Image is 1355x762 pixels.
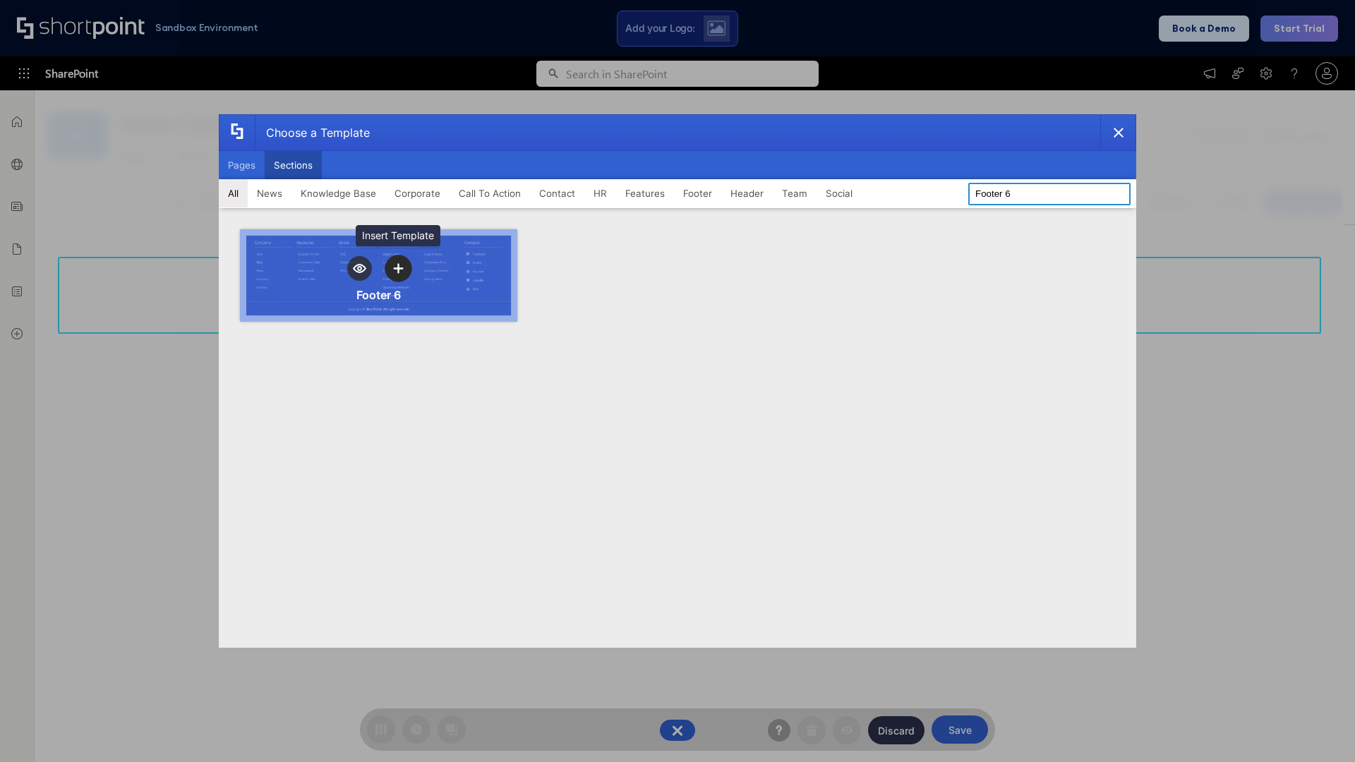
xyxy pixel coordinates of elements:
button: Team [773,179,817,207]
div: template selector [219,114,1136,648]
button: Call To Action [450,179,530,207]
button: Footer [674,179,721,207]
input: Search [968,183,1131,205]
button: Pages [219,151,265,179]
button: All [219,179,248,207]
button: HR [584,179,616,207]
button: Corporate [385,179,450,207]
button: Contact [530,179,584,207]
button: News [248,179,291,207]
div: Footer 6 [356,288,401,302]
button: Sections [265,151,322,179]
button: Features [616,179,674,207]
button: Social [817,179,862,207]
button: Header [721,179,773,207]
iframe: Chat Widget [1284,694,1355,762]
div: Choose a Template [255,115,370,150]
button: Knowledge Base [291,179,385,207]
